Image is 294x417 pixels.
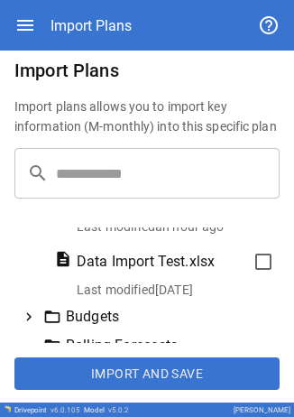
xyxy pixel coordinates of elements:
span: search [27,162,49,184]
span: Data Import Test.xlsx [77,251,215,273]
div: Drivepoint [14,406,80,414]
div: Budgets [43,306,272,328]
img: Drivepoint [4,405,11,412]
p: Last modified an hour ago [77,218,272,236]
h6: Import Plans [14,56,280,85]
div: Model [84,406,129,414]
div: Import Plans [51,17,132,34]
p: Last modified [DATE] [77,281,272,299]
span: v 5.0.2 [108,406,129,414]
div: Rolling Forecasts [43,335,272,357]
button: Import and Save [14,357,280,390]
div: [PERSON_NAME] [234,406,290,414]
span: v 6.0.105 [51,406,80,414]
h6: Import plans allows you to import key information (M-monthly) into this specific plan [14,97,280,137]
